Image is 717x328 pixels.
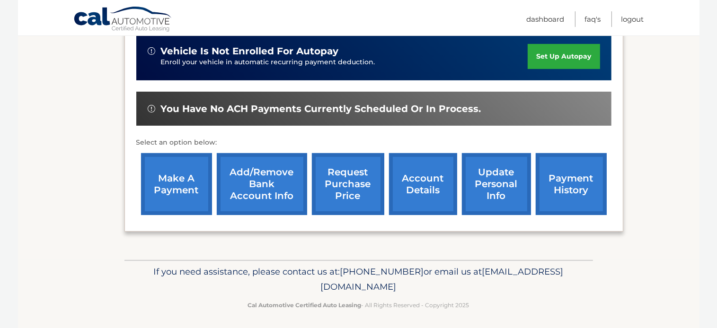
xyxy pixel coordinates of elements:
a: make a payment [141,153,212,215]
a: payment history [536,153,607,215]
a: Add/Remove bank account info [217,153,307,215]
a: update personal info [462,153,531,215]
a: request purchase price [312,153,384,215]
a: account details [389,153,457,215]
span: [PHONE_NUMBER] [340,266,424,277]
a: Logout [621,11,644,27]
span: You have no ACH payments currently scheduled or in process. [161,103,481,115]
span: [EMAIL_ADDRESS][DOMAIN_NAME] [321,266,564,292]
img: alert-white.svg [148,47,155,55]
span: vehicle is not enrolled for autopay [161,45,339,57]
a: FAQ's [585,11,601,27]
p: Enroll your vehicle in automatic recurring payment deduction. [161,57,528,68]
img: alert-white.svg [148,105,155,112]
a: Cal Automotive [73,6,173,34]
strong: Cal Automotive Certified Auto Leasing [248,302,362,309]
a: Dashboard [527,11,565,27]
a: set up autopay [528,44,600,69]
p: Select an option below: [136,137,611,148]
p: If you need assistance, please contact us at: or email us at [131,264,587,294]
p: - All Rights Reserved - Copyright 2025 [131,300,587,310]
